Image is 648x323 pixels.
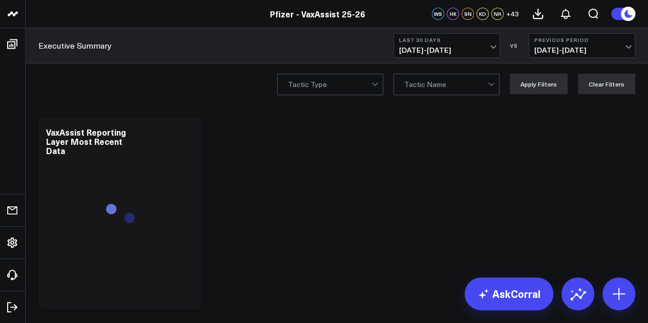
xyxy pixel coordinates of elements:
[534,46,630,54] span: [DATE] - [DATE]
[529,33,635,58] button: Previous Period[DATE]-[DATE]
[505,42,524,49] div: VS
[432,8,444,20] div: WS
[491,8,504,20] div: NR
[510,74,568,94] button: Apply Filters
[447,8,459,20] div: HK
[270,8,365,19] a: Pfizer - VaxAssist 25-26
[399,46,494,54] span: [DATE] - [DATE]
[506,10,519,17] span: + 43
[46,126,126,156] div: VaxAssist Reporting Layer Most Recent Data
[393,33,500,58] button: Last 30 Days[DATE]-[DATE]
[465,277,553,310] a: AskCorral
[506,8,519,20] button: +43
[476,8,489,20] div: KD
[38,40,112,51] a: Executive Summary
[534,37,630,43] b: Previous Period
[399,37,494,43] b: Last 30 Days
[578,74,635,94] button: Clear Filters
[462,8,474,20] div: SN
